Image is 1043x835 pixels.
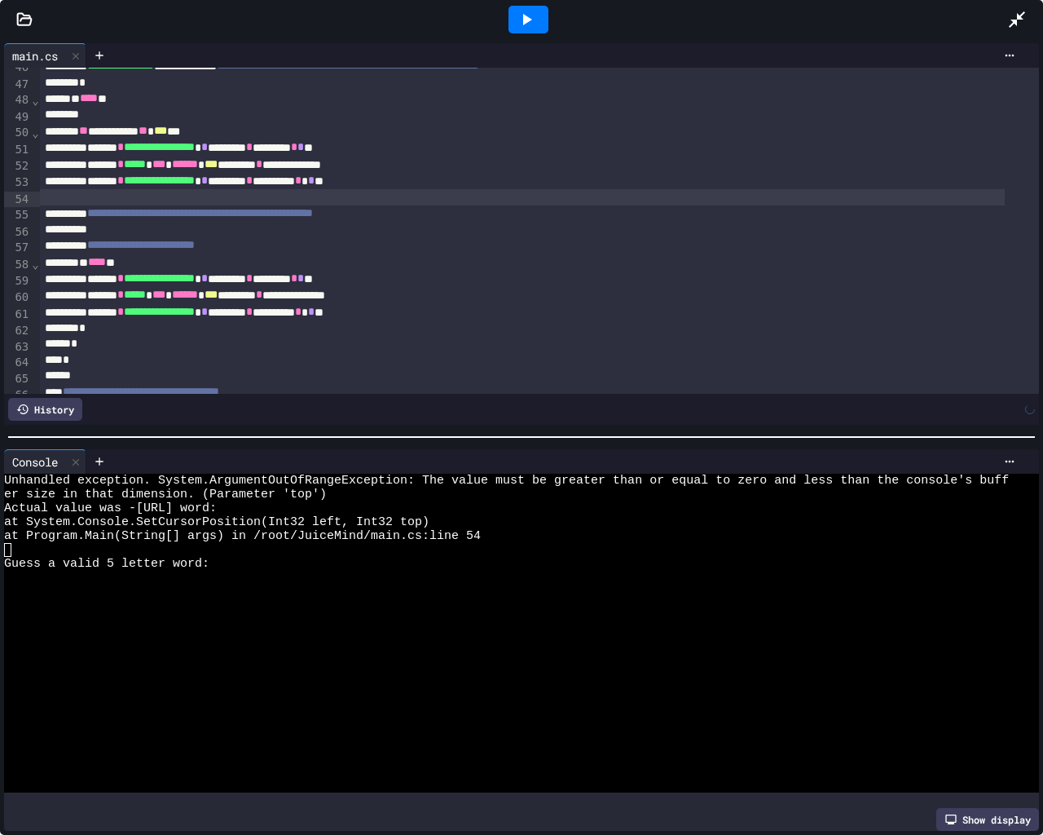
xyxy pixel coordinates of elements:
[4,501,217,515] span: Actual value was -[URL] word:
[4,474,1009,488] span: Unhandled exception. System.ArgumentOutOfRangeException: The value must be greater than or equal ...
[4,515,429,529] span: at System.Console.SetCursorPosition(Int32 left, Int32 top)
[4,557,209,571] span: Guess a valid 5 letter word:
[4,488,327,501] span: er size in that dimension. (Parameter 'top')
[4,529,481,543] span: at Program.Main(String[] args) in /root/JuiceMind/main.cs:line 54
[7,7,112,104] div: Chat with us now!Close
